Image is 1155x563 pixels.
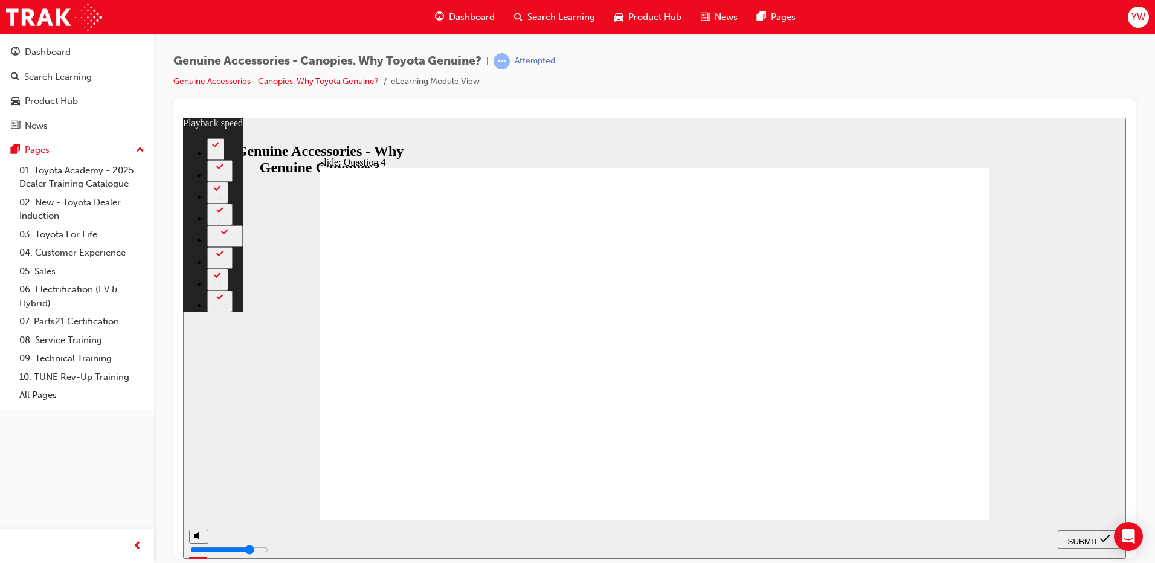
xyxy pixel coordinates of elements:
button: 2 [24,21,41,42]
span: learningRecordVerb_ATTEMPT-icon [494,53,510,69]
span: pages-icon [757,10,766,25]
span: Search Learning [527,10,595,24]
a: Search Learning [5,66,149,88]
nav: slide navigation [875,402,938,441]
span: Product Hub [628,10,681,24]
a: 07. Parts21 Certification [14,312,149,331]
span: | [486,54,489,68]
span: car-icon [614,10,623,25]
div: Pages [25,143,50,157]
button: volume [6,412,25,426]
div: Product Hub [25,94,78,108]
span: guage-icon [435,10,444,25]
li: eLearning Module View [391,75,480,89]
span: search-icon [11,72,19,83]
button: submit [875,413,938,431]
a: guage-iconDashboard [425,5,504,30]
span: guage-icon [11,47,20,58]
a: 02. New - Toyota Dealer Induction [14,193,149,225]
img: Trak [6,4,102,31]
a: search-iconSearch Learning [504,5,605,30]
button: Pages [5,139,149,161]
a: 05. Sales [14,262,149,281]
a: 03. Toyota For Life [14,225,149,244]
button: DashboardSearch LearningProduct HubNews [5,39,149,139]
a: pages-iconPages [747,5,805,30]
a: 04. Customer Experience [14,243,149,262]
a: 06. Electrification (EV & Hybrid) [14,280,149,312]
div: Open Intercom Messenger [1114,522,1143,551]
span: prev-icon [133,539,142,554]
span: SUBMIT [885,419,915,428]
span: up-icon [136,143,144,158]
div: News [25,119,48,133]
div: Attempted [515,56,555,67]
div: Dashboard [25,45,71,59]
a: Dashboard [5,41,149,63]
a: news-iconNews [691,5,747,30]
a: car-iconProduct Hub [605,5,691,30]
span: news-icon [11,121,20,132]
div: misc controls [6,402,24,441]
a: News [5,115,149,137]
span: Pages [771,10,796,24]
span: YW [1131,10,1145,24]
a: 08. Service Training [14,331,149,350]
button: YW [1128,7,1149,28]
span: news-icon [701,10,710,25]
span: Dashboard [449,10,495,24]
div: 2 [29,31,36,40]
a: 01. Toyota Academy - 2025 Dealer Training Catalogue [14,161,149,193]
span: pages-icon [11,145,20,156]
input: volume [7,427,85,437]
a: All Pages [14,386,149,405]
span: News [715,10,738,24]
a: 09. Technical Training [14,349,149,368]
a: Genuine Accessories - Canopies. Why Toyota Genuine? [173,76,379,86]
span: car-icon [11,96,20,107]
span: Genuine Accessories - Canopies. Why Toyota Genuine? [173,54,481,68]
div: Search Learning [24,70,92,84]
a: 10. TUNE Rev-Up Training [14,368,149,387]
span: search-icon [514,10,523,25]
a: Product Hub [5,90,149,112]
